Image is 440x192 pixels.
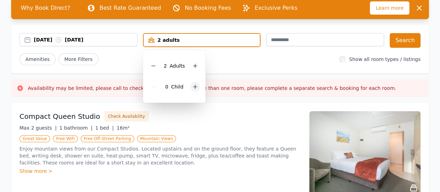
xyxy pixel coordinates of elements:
[19,112,100,121] h3: Compact Queen Studio
[171,84,183,90] span: Child
[370,1,409,15] span: Learn more
[58,53,98,65] span: More Filters
[19,145,301,166] p: Enjoy mountain views from our Compact Studios. Located upstairs and on the ground floor, they fea...
[95,125,114,131] span: 1 bed |
[59,125,93,131] span: 1 bathroom |
[165,84,168,90] span: 0
[19,53,56,65] button: Amenities
[19,135,50,142] span: Great Value
[81,135,134,142] span: Free Off-Street Parking
[144,37,260,44] div: 2 adults
[390,33,421,48] button: Search
[349,56,421,62] label: Show all room types / listings
[99,4,161,12] p: Best Rate Guaranteed
[34,36,137,43] div: [DATE] [DATE]
[117,125,129,131] span: 16m²
[19,125,57,131] span: Max 2 guests |
[164,63,167,69] span: 2
[53,135,78,142] span: Free WiFi
[185,4,231,12] p: No Booking Fees
[255,4,297,12] p: Exclusive Perks
[19,168,301,175] div: Show more >
[170,63,185,69] span: Adult s
[137,135,176,142] span: Mountain Views
[15,1,76,15] span: Why Book Direct?
[104,111,149,122] button: Check Availability
[28,85,396,92] h3: Availability may be limited, please call to check. If you are wanting more than one room, please ...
